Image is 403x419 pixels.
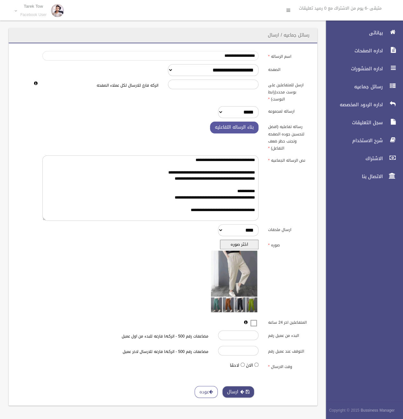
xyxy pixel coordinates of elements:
[263,361,313,370] label: وقت الارسال
[320,133,403,148] a: شرح الاستخدام
[263,122,313,152] label: رساله تفاعليه (افضل لتحسين جوده الصفحه وتجنب حظر ضعف التفاعل)
[320,137,385,144] span: شرح الاستخدام
[329,407,359,414] span: Copyright © 2015
[320,44,403,58] a: اداره الصفحات
[320,65,385,72] span: اداره المنشورات
[320,26,403,40] a: بياناتى
[320,119,385,126] span: سجل التعليقات
[320,98,403,112] a: اداره الردود المخصصه
[361,407,395,414] strong: Bussiness Manager
[320,151,403,166] a: الاشتراك
[320,47,385,54] span: اداره الصفحات
[92,334,208,338] h6: مضاعفات رقم 500 - اتركها فارغه للبدء من اول عميل
[263,224,313,233] label: ارسال ملحقات
[222,386,254,398] button: ارسال
[263,80,313,103] label: ارسل للمتفاعلين على بوست محدد(رابط البوست)
[210,249,258,313] img: معاينه الصوره
[320,62,403,76] a: اداره المنشورات
[263,330,313,339] label: البدء من عميل رقم
[320,83,385,90] span: رسائل جماعيه
[20,13,47,17] small: Facebook User
[230,362,239,369] label: لاحقا
[320,173,385,180] span: الاتصال بنا
[320,169,403,184] a: الاتصال بنا
[263,155,313,164] label: نص الرساله الجماعيه
[320,101,385,108] span: اداره الردود المخصصه
[263,51,313,60] label: اسم الرساله
[220,240,258,249] button: اختر صوره
[263,346,313,355] label: التوقف عند عميل رقم
[263,317,313,326] label: المتفاعلين اخر 24 ساعه
[246,362,253,369] label: الان
[260,29,317,41] header: رسائل جماعيه / ارسال
[195,386,218,398] a: عوده
[263,64,313,73] label: الصفحه
[320,155,385,162] span: الاشتراك
[20,4,47,9] p: Tarek Tow
[263,240,313,249] label: صوره
[320,30,385,36] span: بياناتى
[263,106,313,115] label: ارساله لمجموعه
[320,115,403,130] a: سجل التعليقات
[320,80,403,94] a: رسائل جماعيه
[210,122,258,133] button: بناء الرساله التفاعليه
[92,350,208,354] h6: مضاعفات رقم 500 - اتركها فارغه للارسال لاخر عميل
[42,83,158,88] h6: اتركه فارغ للارسال لكل عملاء الصفحه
